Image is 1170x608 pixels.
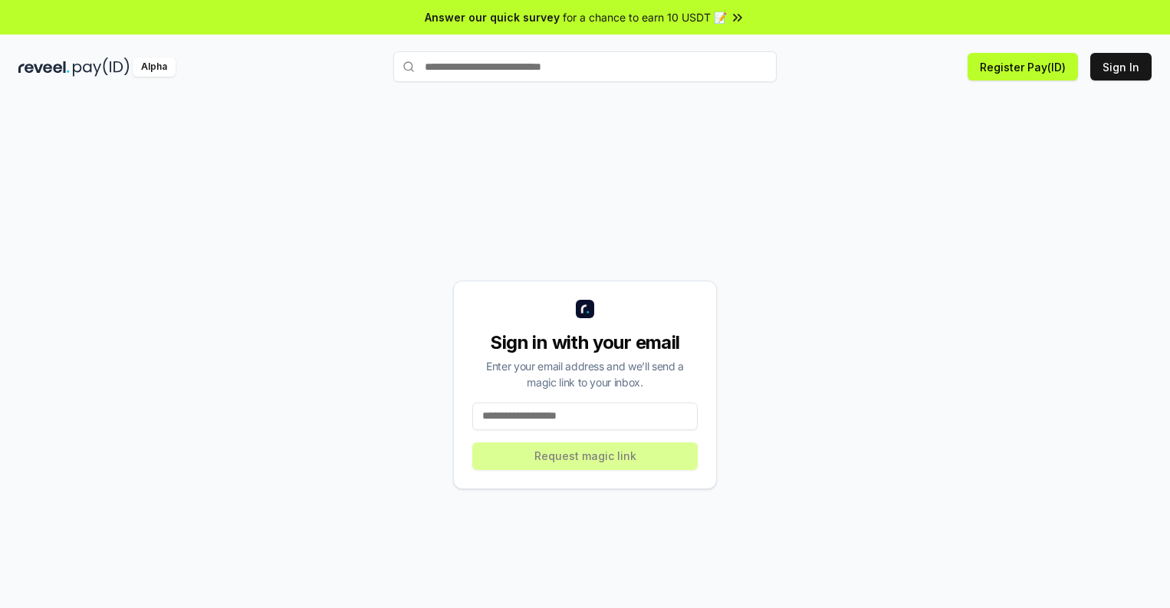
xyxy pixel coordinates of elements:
span: for a chance to earn 10 USDT 📝 [563,9,727,25]
div: Enter your email address and we’ll send a magic link to your inbox. [472,358,698,390]
img: reveel_dark [18,58,70,77]
img: logo_small [576,300,594,318]
button: Sign In [1090,53,1152,81]
div: Sign in with your email [472,330,698,355]
img: pay_id [73,58,130,77]
div: Alpha [133,58,176,77]
span: Answer our quick survey [425,9,560,25]
button: Register Pay(ID) [968,53,1078,81]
